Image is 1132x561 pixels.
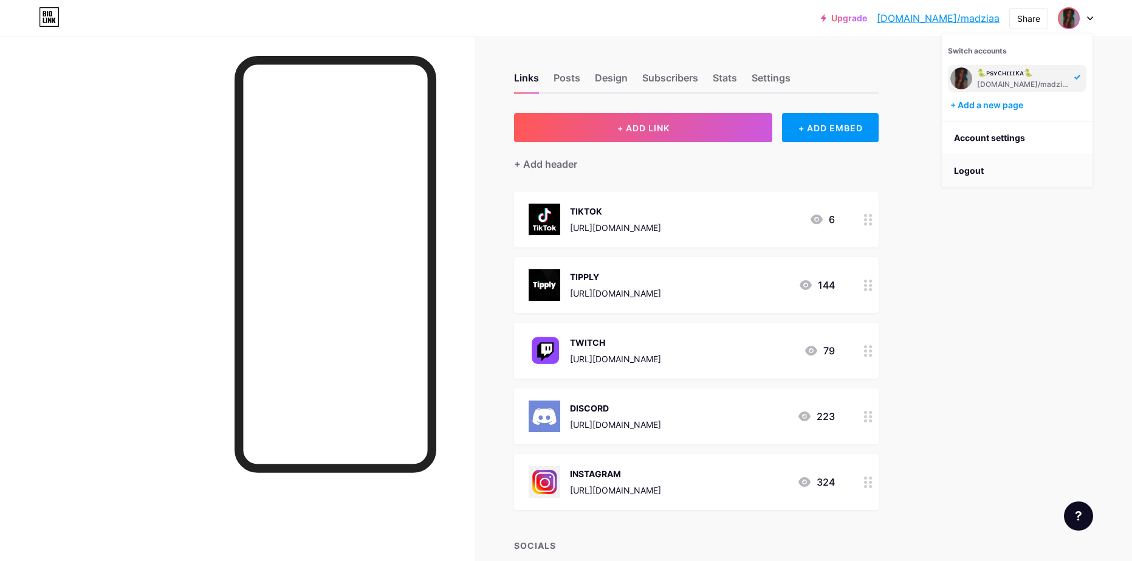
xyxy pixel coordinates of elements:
[570,221,661,234] div: [URL][DOMAIN_NAME]
[529,335,560,367] img: TWITCH
[752,71,791,92] div: Settings
[948,46,1007,55] span: Switch accounts
[529,466,560,498] img: INSTAGRAM
[809,212,835,227] div: 6
[570,467,661,480] div: INSTAGRAM
[617,123,670,133] span: + ADD LINK
[821,13,867,23] a: Upgrade
[529,269,560,301] img: TIPPLY
[529,204,560,235] img: TIKTOK
[977,68,1071,78] div: 🐍ᴘsʏᴄʜɪɪɪᴋᴀ🐍
[570,270,661,283] div: TIPPLY
[798,278,835,292] div: 144
[554,71,580,92] div: Posts
[642,71,698,92] div: Subscribers
[514,157,577,171] div: + Add header
[570,402,661,415] div: DISCORD
[570,336,661,349] div: TWITCH
[713,71,737,92] div: Stats
[942,122,1093,154] a: Account settings
[595,71,628,92] div: Design
[570,205,661,218] div: TIKTOK
[950,99,1086,111] div: + Add a new page
[797,409,835,424] div: 223
[942,154,1093,187] li: Logout
[1059,9,1079,28] img: madziaa
[570,418,661,431] div: [URL][DOMAIN_NAME]
[877,11,1000,26] a: [DOMAIN_NAME]/madziaa
[514,113,772,142] button: + ADD LINK
[570,353,661,365] div: [URL][DOMAIN_NAME]
[529,401,560,432] img: DISCORD
[1017,12,1040,25] div: Share
[514,539,879,552] div: SOCIALS
[950,67,972,89] img: madziaa
[570,287,661,300] div: [URL][DOMAIN_NAME]
[797,475,835,489] div: 324
[804,343,835,358] div: 79
[570,484,661,497] div: [URL][DOMAIN_NAME]
[782,113,879,142] div: + ADD EMBED
[977,80,1071,89] div: [DOMAIN_NAME]/madziaa
[514,71,539,92] div: Links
